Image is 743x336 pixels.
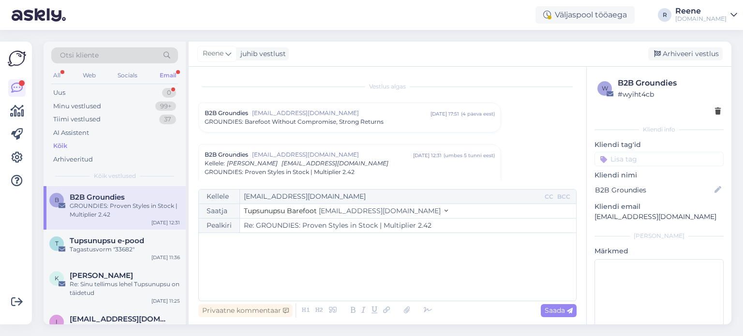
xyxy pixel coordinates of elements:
[199,219,240,233] div: Pealkiri
[252,150,413,159] span: [EMAIL_ADDRESS][DOMAIN_NAME]
[444,152,495,159] div: ( umbes 5 tunni eest )
[594,140,724,150] p: Kliendi tag'id
[675,7,737,23] a: Reene[DOMAIN_NAME]
[594,246,724,256] p: Märkmed
[199,204,240,218] div: Saatja
[594,125,724,134] div: Kliendi info
[237,49,286,59] div: juhib vestlust
[431,110,459,117] div: [DATE] 17:51
[282,160,388,167] span: [EMAIL_ADDRESS][DOMAIN_NAME]
[319,206,441,215] span: [EMAIL_ADDRESS][DOMAIN_NAME]
[594,232,724,240] div: [PERSON_NAME]
[240,190,543,204] input: Recepient...
[70,280,180,297] div: Re: Sinu tellimus lehel Tupsunupsu on täidetud
[594,202,724,212] p: Kliendi email
[205,117,384,126] span: GROUNDIES: Barefoot Without Compromise, Strong Returns
[594,170,724,180] p: Kliendi nimi
[8,49,26,68] img: Askly Logo
[595,185,713,195] input: Lisa nimi
[205,168,355,176] span: GROUNDIES: Proven Styles in Stock | Multiplier 2.42
[594,152,724,166] input: Lisa tag
[53,102,101,111] div: Minu vestlused
[203,48,223,59] span: Reene
[205,150,248,159] span: B2B Groundies
[648,47,723,60] div: Arhiveeri vestlus
[227,160,278,167] span: [PERSON_NAME]
[53,115,101,124] div: Tiimi vestlused
[70,315,170,323] span: info@anatomic4all.eu
[413,152,442,159] div: [DATE] 12:31
[244,206,448,216] button: Tupsunupsu Barefoot [EMAIL_ADDRESS][DOMAIN_NAME]
[198,82,577,91] div: Vestlus algas
[199,190,240,204] div: Kellele
[205,109,248,117] span: B2B Groundies
[55,275,59,282] span: K
[594,212,724,222] p: [EMAIL_ADDRESS][DOMAIN_NAME]
[70,193,125,202] span: B2B Groundies
[151,297,180,305] div: [DATE] 11:25
[151,219,180,226] div: [DATE] 12:31
[53,128,89,138] div: AI Assistent
[618,77,721,89] div: B2B Groundies
[675,15,727,23] div: [DOMAIN_NAME]
[675,7,727,15] div: Reene
[240,219,576,233] input: Write subject here...
[461,110,495,117] div: ( 4 päeva eest )
[543,192,555,201] div: CC
[244,206,317,215] span: Tupsunupsu Barefoot
[60,50,99,60] span: Otsi kliente
[151,254,180,261] div: [DATE] 11:36
[55,196,59,204] span: B
[158,69,178,82] div: Email
[198,304,293,317] div: Privaatne kommentaar
[658,8,671,22] div: R
[535,6,635,24] div: Väljaspool tööaega
[70,271,133,280] span: Kerli Okas
[51,69,62,82] div: All
[53,141,67,151] div: Kõik
[545,306,573,315] span: Saada
[70,236,144,245] span: Tupsunupsu e-pood
[555,192,572,201] div: BCC
[159,115,176,124] div: 37
[252,109,431,117] span: [EMAIL_ADDRESS][DOMAIN_NAME]
[116,69,139,82] div: Socials
[602,85,608,92] span: w
[618,89,721,100] div: # wyiht4cb
[94,172,136,180] span: Kõik vestlused
[53,88,65,98] div: Uus
[155,102,176,111] div: 99+
[53,155,93,164] div: Arhiveeritud
[81,69,98,82] div: Web
[70,245,180,254] div: Tagastusvorm "33682"
[70,202,180,219] div: GROUNDIES: Proven Styles in Stock | Multiplier 2.42
[205,160,225,167] span: Kellele :
[55,240,59,247] span: T
[162,88,176,98] div: 0
[56,318,58,325] span: i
